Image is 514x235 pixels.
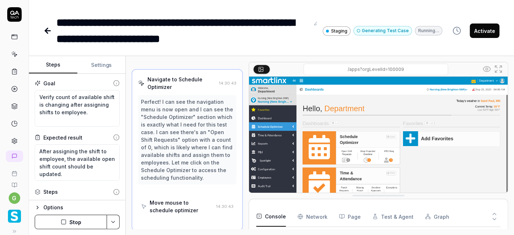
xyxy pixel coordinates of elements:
[43,134,82,141] div: Expected result
[9,192,20,204] button: g
[448,23,466,38] button: View version history
[138,196,236,217] button: Move mouse to schedule optimizer14:30:43
[35,198,120,206] div: No steps yet
[43,203,120,212] div: Options
[493,63,504,75] button: Open in full screen
[354,26,412,35] button: Generating Test Case
[43,80,55,87] div: Goal
[43,188,58,196] div: Steps
[481,63,493,75] button: Show all interative elements
[425,206,449,227] button: Graph
[339,206,361,227] button: Page
[3,176,26,188] a: Documentation
[470,23,500,38] button: Activate
[8,210,21,223] img: Smartlinx Logo
[219,81,236,86] time: 14:30:43
[147,76,216,91] div: Navigate to Schedule Optimizer
[331,28,347,34] span: Staging
[372,206,414,227] button: Test & Agent
[35,215,107,229] button: Stop
[297,206,327,227] button: Network
[3,165,26,176] a: Book a call with us
[150,199,213,214] div: Move mouse to schedule optimizer
[29,56,77,74] button: Steps
[77,56,126,74] button: Settings
[6,150,23,162] a: New conversation
[216,204,234,209] time: 14:30:43
[323,26,351,36] a: Staging
[3,204,26,224] button: Smartlinx Logo
[256,206,286,227] button: Console
[415,26,442,35] div: Running…
[141,98,234,181] div: Perfect! I can see the navigation menu is now open and I can see the "Schedule Optimizer" section...
[35,203,120,212] button: Options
